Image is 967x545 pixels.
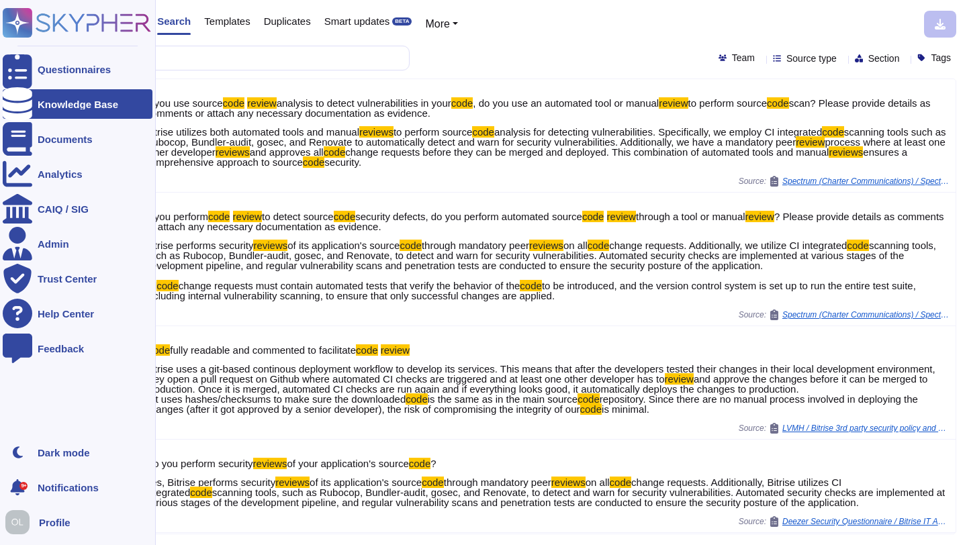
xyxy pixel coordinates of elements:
[610,477,632,488] mark: code
[253,458,287,469] mark: reviews
[146,477,276,488] span: Yes, Bitrise performs security
[782,177,950,185] span: Spectrum (Charter Communications) / Spectrum Third Party Security Assessment (72)
[38,344,84,354] div: Feedback
[829,146,863,158] mark: reviews
[303,156,325,168] mark: code
[636,211,745,222] span: through a tool or manual
[739,309,950,320] span: Source:
[262,211,334,222] span: to detect source
[782,311,950,319] span: Spectrum (Charter Communications) / Spectrum Third Party Security Assessment (72)
[428,393,578,405] span: is the same as in the main source
[324,156,361,168] span: security.
[529,240,563,251] mark: reviews
[355,211,582,222] span: security defects, do you perform automated source
[394,126,473,138] span: to perform source
[146,393,918,415] span: repository. Since there are no manual process involved in deploying the changes (after it got app...
[786,54,837,63] span: Source type
[472,126,494,138] mark: code
[38,134,93,144] div: Documents
[287,458,408,469] span: of your application's source
[3,194,152,224] a: CAIQ / SIG
[745,211,774,222] mark: review
[208,211,230,222] mark: code
[732,53,755,62] span: Team
[233,211,262,222] mark: review
[580,403,602,415] mark: code
[659,97,688,109] mark: review
[3,299,152,328] a: Help Center
[146,240,936,291] span: scanning tools, such as Rubocop, Bundler-audit, gosec, and Renovate, to detect and warn for secur...
[146,344,170,356] mark: Code
[146,126,360,138] span: Bitrise utilizes both automated tools and manual
[665,373,694,385] mark: review
[204,16,250,26] span: Templates
[782,424,950,432] span: LVMH / Bitrise 3rd party security policy and assessment
[38,274,97,284] div: Trust Center
[582,211,604,222] mark: code
[38,483,99,493] span: Notifications
[551,477,586,488] mark: reviews
[767,97,789,109] mark: code
[216,146,250,158] mark: reviews
[356,344,378,356] mark: code
[430,458,436,469] span: ?
[334,211,356,222] mark: code
[287,240,400,251] span: of its application's source
[409,458,431,469] mark: code
[406,393,428,405] mark: code
[146,280,916,301] span: to be introduced, and the version control system is set up to run the entire test suite, includin...
[688,97,768,109] span: to perform source
[451,97,473,109] mark: code
[739,176,950,187] span: Source:
[520,280,542,291] mark: code
[782,517,950,526] span: Deezer Security Questionnaire / Bitrise IT Application Form
[425,18,449,30] span: More
[563,240,588,251] span: on all
[38,448,90,458] div: Dark mode
[392,17,412,26] div: BETA
[586,477,610,488] span: on all
[38,169,83,179] div: Analytics
[277,97,451,109] span: analysis to detect vulnerabilities in your
[146,97,222,109] span: If you use source
[3,124,152,154] a: Documents
[19,482,28,490] div: 9+
[38,99,118,109] div: Knowledge Base
[38,204,89,214] div: CAIQ / SIG
[156,280,179,291] mark: code
[310,477,422,488] span: of its application's source
[5,510,30,534] img: user
[3,334,152,363] a: Feedback
[146,126,946,148] span: scanning tools such as Rubocop, Bundler-audit, gosec, and Renovate to automatically detect and wa...
[38,64,111,75] div: Questionnaires
[847,240,869,251] mark: code
[324,16,390,26] span: Smart updates
[494,126,822,138] span: analysis for detecting vulnerabilities. Specifically, we employ CI integrated
[359,126,394,138] mark: reviews
[3,229,152,258] a: Admin
[146,458,252,469] span: Do you perform security
[425,16,458,32] button: More
[345,146,829,158] span: change requests before they can be merged and deployed. This combination of automated tools and m...
[146,487,946,508] span: scanning tools, such as Rubocop, Bundler-audit, gosec, and Renovate, to detect and warn for secur...
[223,97,245,109] mark: code
[868,54,900,63] span: Section
[324,146,346,158] mark: code
[38,239,69,249] div: Admin
[39,517,71,528] span: Profile
[179,280,520,291] span: change requests must contain automated tests that verify the behavior of the
[146,240,254,251] span: Bitrise performs security
[146,211,208,222] span: If you perform
[3,159,152,189] a: Analytics
[275,477,310,488] mark: reviews
[739,423,950,434] span: Source:
[588,240,610,251] mark: code
[38,309,94,319] div: Help Center
[3,89,152,119] a: Knowledge Base
[250,146,324,158] span: and approves all
[444,477,551,488] span: through mandatory peer
[609,240,847,251] span: change requests. Additionally, we utilize CI integrated
[247,97,276,109] mark: review
[473,97,659,109] span: , do you use an automated tool or manual
[157,16,191,26] span: Search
